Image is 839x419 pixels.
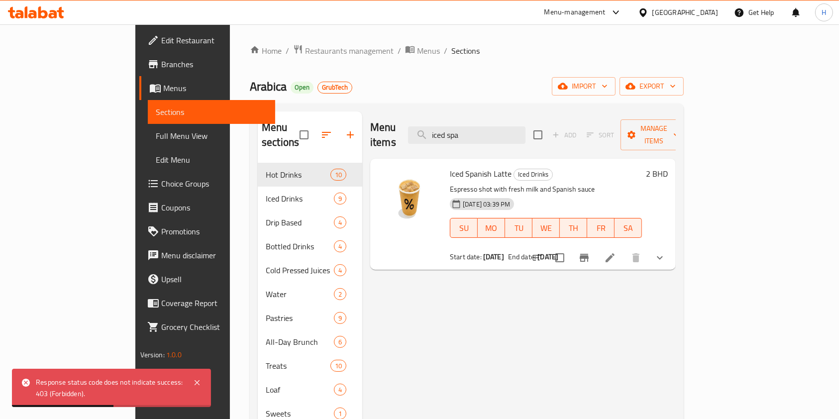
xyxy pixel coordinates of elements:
[334,193,346,205] div: items
[163,82,268,94] span: Menus
[505,218,532,238] button: TU
[405,44,440,57] a: Menus
[572,246,596,270] button: Branch-specific-item
[291,83,314,92] span: Open
[258,378,362,402] div: Loaf4
[514,169,553,181] div: Iced Drinks
[258,258,362,282] div: Cold Pressed Juices4
[258,354,362,378] div: Treats10
[266,312,334,324] span: Pastries
[652,7,718,18] div: [GEOGRAPHIC_DATA]
[378,167,442,230] img: Iced Spanish Latte
[258,306,362,330] div: Pastries9
[139,76,276,100] a: Menus
[552,77,616,96] button: import
[334,242,346,251] span: 4
[156,106,268,118] span: Sections
[624,246,648,270] button: delete
[161,273,268,285] span: Upsell
[258,330,362,354] div: All-Day Brunch6
[161,249,268,261] span: Menu disclaimer
[580,127,621,143] span: Select section first
[258,282,362,306] div: Water2
[156,130,268,142] span: Full Menu View
[266,336,334,348] div: All-Day Brunch
[331,361,346,371] span: 10
[615,218,642,238] button: SA
[139,219,276,243] a: Promotions
[139,172,276,196] a: Choice Groups
[161,58,268,70] span: Branches
[258,234,362,258] div: Bottled Drinks4
[266,288,334,300] span: Water
[291,82,314,94] div: Open
[266,264,334,276] div: Cold Pressed Juices
[294,124,315,145] span: Select all sections
[139,52,276,76] a: Branches
[654,252,666,264] svg: Show Choices
[629,122,679,147] span: Manage items
[509,221,528,235] span: TU
[450,183,642,196] p: Espresso shot with fresh milk and Spanish sauce
[532,218,560,238] button: WE
[334,240,346,252] div: items
[450,218,478,238] button: SU
[527,124,548,145] span: Select section
[334,337,346,347] span: 6
[560,218,587,238] button: TH
[148,148,276,172] a: Edit Menu
[548,127,580,143] span: Add item
[560,80,608,93] span: import
[451,45,480,57] span: Sections
[266,216,334,228] span: Drip Based
[514,169,552,180] span: Iced Drinks
[330,360,346,372] div: items
[139,267,276,291] a: Upsell
[450,166,512,181] span: Iced Spanish Latte
[628,80,676,93] span: export
[648,246,672,270] button: show more
[266,384,334,396] span: Loaf
[36,377,183,399] div: Response status code does not indicate success: 403 (Forbidden).
[161,178,268,190] span: Choice Groups
[266,193,334,205] div: Iced Drinks
[536,221,556,235] span: WE
[334,216,346,228] div: items
[318,83,352,92] span: GrubTech
[334,264,346,276] div: items
[266,240,334,252] span: Bottled Drinks
[140,365,186,378] span: Get support on:
[266,360,330,372] span: Treats
[525,246,549,270] button: sort-choices
[334,385,346,395] span: 4
[262,120,300,150] h2: Menu sections
[417,45,440,57] span: Menus
[544,6,606,18] div: Menu-management
[334,194,346,204] span: 9
[587,218,615,238] button: FR
[334,312,346,324] div: items
[564,221,583,235] span: TH
[334,266,346,275] span: 4
[398,45,401,57] li: /
[370,120,396,150] h2: Menu items
[334,314,346,323] span: 9
[444,45,447,57] li: /
[250,44,684,57] nav: breadcrumb
[459,200,514,209] span: [DATE] 03:39 PM
[258,187,362,210] div: Iced Drinks9
[161,34,268,46] span: Edit Restaurant
[293,44,394,57] a: Restaurants management
[161,202,268,213] span: Coupons
[139,315,276,339] a: Grocery Checklist
[305,45,394,57] span: Restaurants management
[258,163,362,187] div: Hot Drinks10
[258,210,362,234] div: Drip Based4
[508,250,536,263] span: End date:
[334,384,346,396] div: items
